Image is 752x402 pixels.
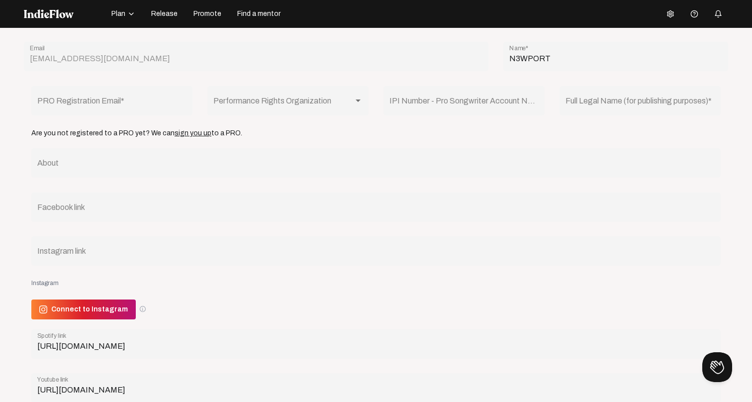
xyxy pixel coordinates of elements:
[31,128,242,138] span: Are you not registered to a PRO yet? We can to a PRO.
[111,9,125,19] span: Plan
[31,300,136,319] button: Connect to Instagram
[105,6,141,22] button: Plan
[24,9,74,18] img: indieflow-logo-white.svg
[193,9,221,19] span: Promote
[31,279,369,288] span: Instagram
[188,6,227,22] button: Promote
[145,6,184,22] button: Release
[39,305,47,313] img: ig_logo_white.svg
[51,300,128,319] span: Connect to Instagram
[151,9,178,19] span: Release
[237,9,281,19] span: Find a mentor
[175,129,211,137] a: sign you up
[138,305,147,314] mat-icon: info_outline
[702,352,732,382] iframe: Toggle Customer Support
[231,6,286,22] button: Find a mentor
